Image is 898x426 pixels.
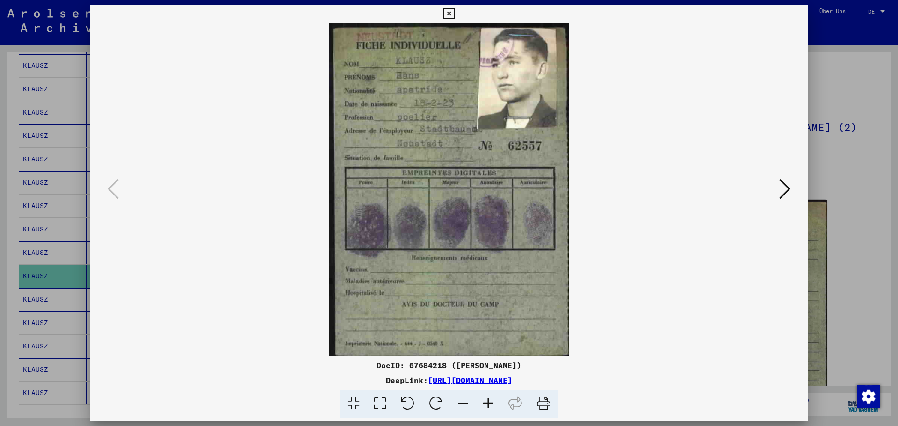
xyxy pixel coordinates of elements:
div: Zustimmung ändern [857,385,879,407]
a: [URL][DOMAIN_NAME] [428,375,512,385]
div: DeepLink: [90,375,808,386]
div: DocID: 67684218 ([PERSON_NAME]) [90,360,808,371]
img: Zustimmung ändern [857,385,880,408]
img: 001.jpg [122,23,776,356]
